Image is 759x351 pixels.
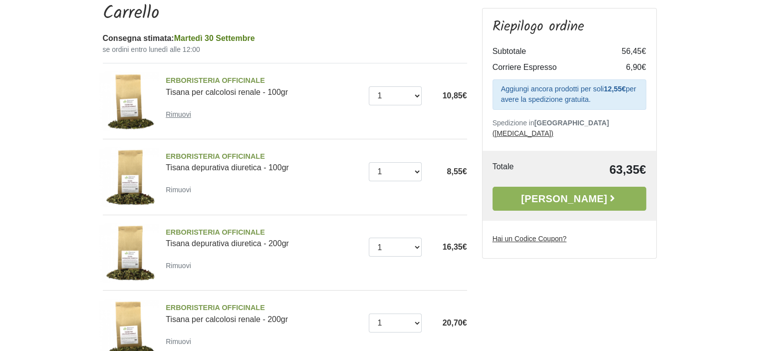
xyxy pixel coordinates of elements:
[493,235,567,243] u: Hai un Codice Coupon?
[493,129,553,137] a: ([MEDICAL_DATA])
[166,262,191,270] small: Rimuovi
[493,187,646,211] a: [PERSON_NAME]
[443,91,467,100] span: 10,85€
[493,118,646,139] p: Spedizione in
[166,151,361,172] a: ERBORISTERIA OFFICINALETisana depurativa diuretica - 100gr
[166,151,361,162] span: ERBORISTERIA OFFICINALE
[493,234,567,244] label: Hai un Codice Coupon?
[166,75,361,96] a: ERBORISTERIA OFFICINALETisana per calcolosi renale - 100gr
[166,338,191,346] small: Rimuovi
[174,34,255,42] span: Martedì 30 Settembre
[166,75,361,86] span: ERBORISTERIA OFFICINALE
[443,319,467,327] span: 20,70€
[447,167,467,176] span: 8,55€
[166,186,191,194] small: Rimuovi
[99,147,159,207] img: Tisana depurativa diuretica - 100gr
[166,303,361,314] span: ERBORISTERIA OFFICINALE
[166,110,191,118] small: Rimuovi
[493,18,646,35] h3: Riepilogo ordine
[604,85,626,93] strong: 12,55€
[493,161,549,179] td: Totale
[493,59,606,75] td: Corriere Espresso
[166,303,361,324] a: ERBORISTERIA OFFICINALETisana per calcolosi renale - 200gr
[549,161,646,179] td: 63,35€
[493,43,606,59] td: Subtotale
[166,108,195,120] a: Rimuovi
[99,71,159,131] img: Tisana per calcolosi renale - 100gr
[166,183,195,196] a: Rimuovi
[166,259,195,272] a: Rimuovi
[493,79,646,110] div: Aggiungi ancora prodotti per soli per avere la spedizione gratuita.
[103,32,467,44] div: Consegna stimata:
[606,43,646,59] td: 56,45€
[99,223,159,283] img: Tisana depurativa diuretica - 200gr
[103,3,467,24] h1: Carrello
[166,227,361,238] span: ERBORISTERIA OFFICINALE
[443,243,467,251] span: 16,35€
[534,119,609,127] b: [GEOGRAPHIC_DATA]
[103,44,467,55] small: se ordini entro lunedì alle 12:00
[166,335,195,348] a: Rimuovi
[166,227,361,248] a: ERBORISTERIA OFFICINALETisana depurativa diuretica - 200gr
[606,59,646,75] td: 6,90€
